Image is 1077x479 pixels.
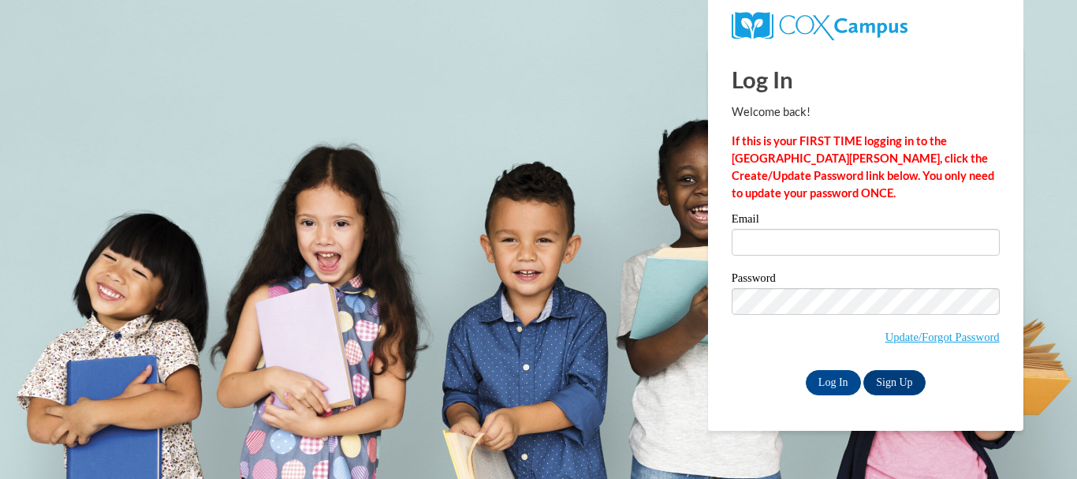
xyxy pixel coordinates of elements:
p: Welcome back! [732,103,1000,121]
strong: If this is your FIRST TIME logging in to the [GEOGRAPHIC_DATA][PERSON_NAME], click the Create/Upd... [732,134,994,200]
h1: Log In [732,63,1000,95]
a: Update/Forgot Password [885,331,1000,343]
input: Log In [806,370,861,395]
img: COX Campus [732,12,907,40]
label: Password [732,272,1000,288]
a: Sign Up [863,370,925,395]
label: Email [732,213,1000,229]
a: COX Campus [732,18,907,32]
